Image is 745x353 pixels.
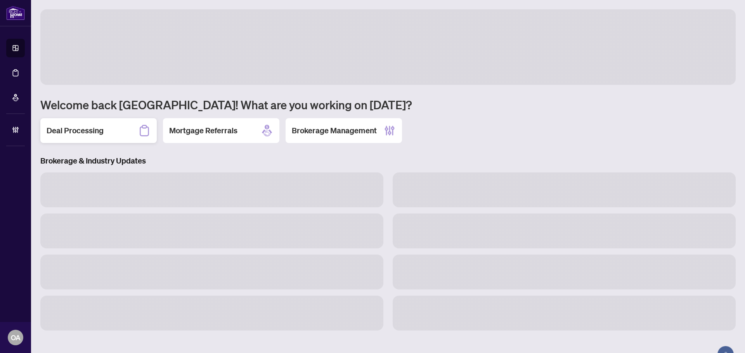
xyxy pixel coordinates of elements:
h2: Brokerage Management [292,125,377,136]
h3: Brokerage & Industry Updates [40,155,736,166]
span: OA [11,332,21,343]
h2: Mortgage Referrals [169,125,237,136]
button: Open asap [714,326,737,349]
h1: Welcome back [GEOGRAPHIC_DATA]! What are you working on [DATE]? [40,97,736,112]
img: logo [6,6,25,20]
h2: Deal Processing [47,125,104,136]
